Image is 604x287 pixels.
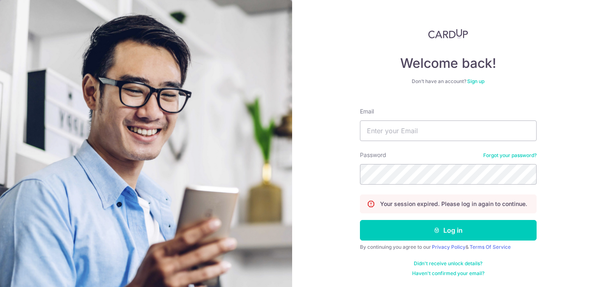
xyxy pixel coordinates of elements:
input: Enter your Email [360,120,537,141]
p: Your session expired. Please log in again to continue. [380,200,527,208]
a: Privacy Policy [432,244,466,250]
a: Terms Of Service [470,244,511,250]
div: By continuing you agree to our & [360,244,537,250]
a: Haven't confirmed your email? [412,270,484,277]
label: Email [360,107,374,116]
img: CardUp Logo [428,29,468,39]
label: Password [360,151,386,159]
a: Didn't receive unlock details? [414,260,482,267]
h4: Welcome back! [360,55,537,72]
a: Forgot your password? [483,152,537,159]
button: Log in [360,220,537,241]
div: Don’t have an account? [360,78,537,85]
a: Sign up [467,78,484,84]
